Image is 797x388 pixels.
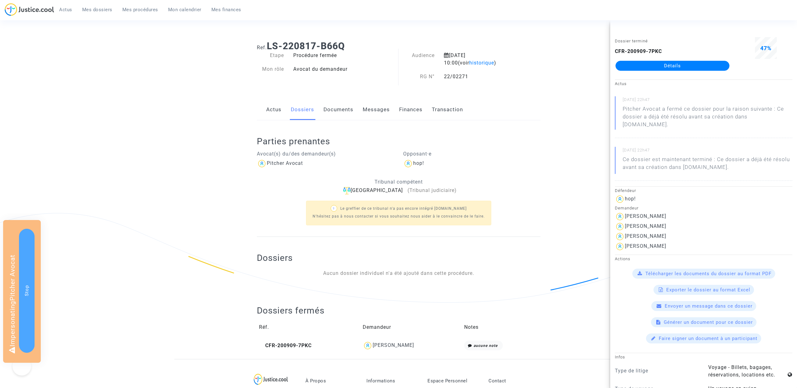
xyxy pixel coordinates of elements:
span: Mes dossiers [82,7,112,12]
img: icon-user.svg [363,341,373,351]
h2: Dossiers [257,252,293,263]
span: (voir ) [458,60,496,66]
img: jc-logo.svg [5,3,54,16]
div: 22/02271 [439,73,521,80]
small: [DATE] 22h47 [623,97,792,105]
p: Informations [366,378,418,384]
img: icon-user.svg [615,194,625,204]
p: À Propos [305,378,357,384]
span: Exporter le dossier au format Excel [666,287,750,293]
a: Détails [615,61,729,71]
div: Audience [398,52,439,67]
div: hop! [625,196,636,202]
small: Infos [615,355,625,359]
div: Pitcher Avocat a fermé ce dossier pour la raison suivante : Ce dossier a déjà été résolu avant sa... [623,105,792,128]
div: Impersonating [3,220,41,363]
p: Avocat(s) du/des demandeur(s) [257,150,394,158]
small: Défendeur [615,188,636,193]
small: [DATE] 22h47 [623,147,792,156]
div: [DATE] 10:00 [439,52,521,67]
td: Demandeur [361,316,462,338]
img: icon-user.svg [615,242,625,251]
p: Opposant·e [403,150,540,158]
b: LS-220817-B66Q [267,41,345,51]
div: [PERSON_NAME] [373,342,414,348]
span: 47% [760,45,771,51]
a: Actus [54,5,77,14]
span: ? [333,207,335,210]
img: icon-user.svg [615,232,625,242]
span: (Tribunal judiciaire) [408,187,457,193]
td: Réf. [257,316,361,338]
div: Aucun dossier individuel n'a été ajouté dans cette procédure. [263,270,534,277]
img: icon-user.svg [615,212,625,222]
span: Actus [59,7,72,12]
h2: Parties prenantes [257,136,540,147]
p: Ce dossier est maintenant terminé : Ce dossier a déjà été résolu avant sa création dans [DOMAIN_N... [623,156,792,174]
div: hop! [413,160,424,166]
a: Documents [323,99,353,120]
div: Procédure fermée [289,52,398,59]
a: Finances [399,99,422,120]
a: Mes dossiers [77,5,117,14]
b: CFR-200909-7PKC [615,48,662,54]
p: Espace Personnel [427,378,479,384]
div: Avocat du demandeur [289,65,398,73]
img: icon-user.svg [615,222,625,232]
a: Transaction [432,99,463,120]
span: CFR-200909-7PKC [259,342,312,348]
a: Mon calendrier [163,5,206,14]
div: [GEOGRAPHIC_DATA] [257,187,540,194]
img: icon-user.svg [403,159,413,169]
div: Etape [252,52,289,59]
small: Dossier terminé [615,39,648,43]
a: Mes procédures [117,5,163,14]
i: aucune note [474,343,498,348]
small: Demandeur [615,206,639,210]
span: Télécharger les documents du dossier au format PDF [645,271,771,276]
span: historique [469,60,494,66]
h2: Dossiers fermés [257,305,324,316]
img: icon-user.svg [257,159,267,169]
div: [PERSON_NAME] [625,233,666,239]
div: RG N° [398,73,439,80]
img: logo-lg.svg [254,374,288,385]
div: [PERSON_NAME] [625,223,666,229]
span: Ref. [257,45,267,50]
span: Faire signer un document à un participant [659,336,757,341]
span: Voyage - Billets, bagages, réservations, locations etc. [708,364,775,378]
a: Actus [266,99,281,120]
button: Stop [19,229,35,353]
img: icon-faciliter-sm.svg [343,187,351,194]
a: Dossiers [291,99,314,120]
p: Contact [488,378,540,384]
div: [PERSON_NAME] [625,213,666,219]
span: Mes procédures [122,7,158,12]
iframe: Help Scout Beacon - Open [12,357,31,376]
div: Mon rôle [252,65,289,73]
small: Actions [615,256,630,261]
span: Mes finances [211,7,241,12]
td: Notes [462,316,540,338]
p: Type de litige [615,367,699,375]
a: Messages [363,99,390,120]
p: Tribunal compétent [257,178,540,186]
span: Stop [24,285,30,296]
a: Mes finances [206,5,246,14]
div: Pitcher Avocat [267,160,303,166]
span: Mon calendrier [168,7,201,12]
div: [PERSON_NAME] [625,243,666,249]
span: Envoyer un message dans ce dossier [665,303,752,309]
span: Générer un document pour ce dossier [664,319,753,325]
small: Actus [615,81,627,86]
p: Le greffier de ce tribunal n'a pas encore intégré [DOMAIN_NAME] N'hésitez pas à nous contacter si... [313,205,485,220]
